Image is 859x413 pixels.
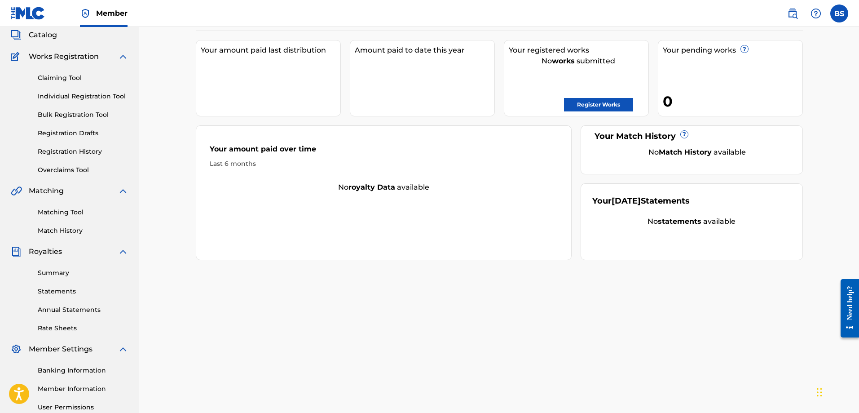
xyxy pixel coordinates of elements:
[38,129,128,138] a: Registration Drafts
[118,246,128,257] img: expand
[612,196,641,206] span: [DATE]
[96,8,128,18] span: Member
[29,186,64,196] span: Matching
[659,148,712,156] strong: Match History
[210,159,558,169] div: Last 6 months
[592,130,791,142] div: Your Match History
[658,217,701,226] strong: statements
[38,403,128,412] a: User Permissions
[11,344,22,355] img: Member Settings
[201,45,340,56] div: Your amount paid last distribution
[38,366,128,375] a: Banking Information
[817,379,822,406] div: Drag
[11,51,22,62] img: Works Registration
[784,4,802,22] a: Public Search
[11,186,22,196] img: Matching
[38,147,128,156] a: Registration History
[11,246,22,257] img: Royalties
[80,8,91,19] img: Top Rightsholder
[564,98,633,111] a: Register Works
[509,45,648,56] div: Your registered works
[814,370,859,413] iframe: Chat Widget
[355,45,494,56] div: Amount paid to date this year
[210,144,558,159] div: Your amount paid over time
[592,195,690,207] div: Your Statements
[38,268,128,278] a: Summary
[196,182,572,193] div: No available
[29,344,93,355] span: Member Settings
[29,51,99,62] span: Works Registration
[118,344,128,355] img: expand
[834,272,859,345] iframe: Resource Center
[552,57,575,65] strong: works
[38,208,128,217] a: Matching Tool
[348,183,395,191] strong: royalty data
[38,73,128,83] a: Claiming Tool
[11,7,45,20] img: MLC Logo
[38,92,128,101] a: Individual Registration Tool
[38,384,128,394] a: Member Information
[11,30,57,40] a: CatalogCatalog
[118,51,128,62] img: expand
[38,324,128,333] a: Rate Sheets
[29,246,62,257] span: Royalties
[38,287,128,296] a: Statements
[681,131,688,138] span: ?
[38,226,128,235] a: Match History
[604,147,791,158] div: No available
[29,30,57,40] span: Catalog
[38,165,128,175] a: Overclaims Tool
[509,56,648,67] div: No submitted
[830,4,848,22] div: User Menu
[118,186,128,196] img: expand
[11,30,22,40] img: Catalog
[663,45,802,56] div: Your pending works
[38,110,128,120] a: Bulk Registration Tool
[741,45,748,53] span: ?
[811,8,821,19] img: help
[38,305,128,315] a: Annual Statements
[787,8,798,19] img: search
[663,91,802,111] div: 0
[807,4,825,22] div: Help
[592,216,791,227] div: No available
